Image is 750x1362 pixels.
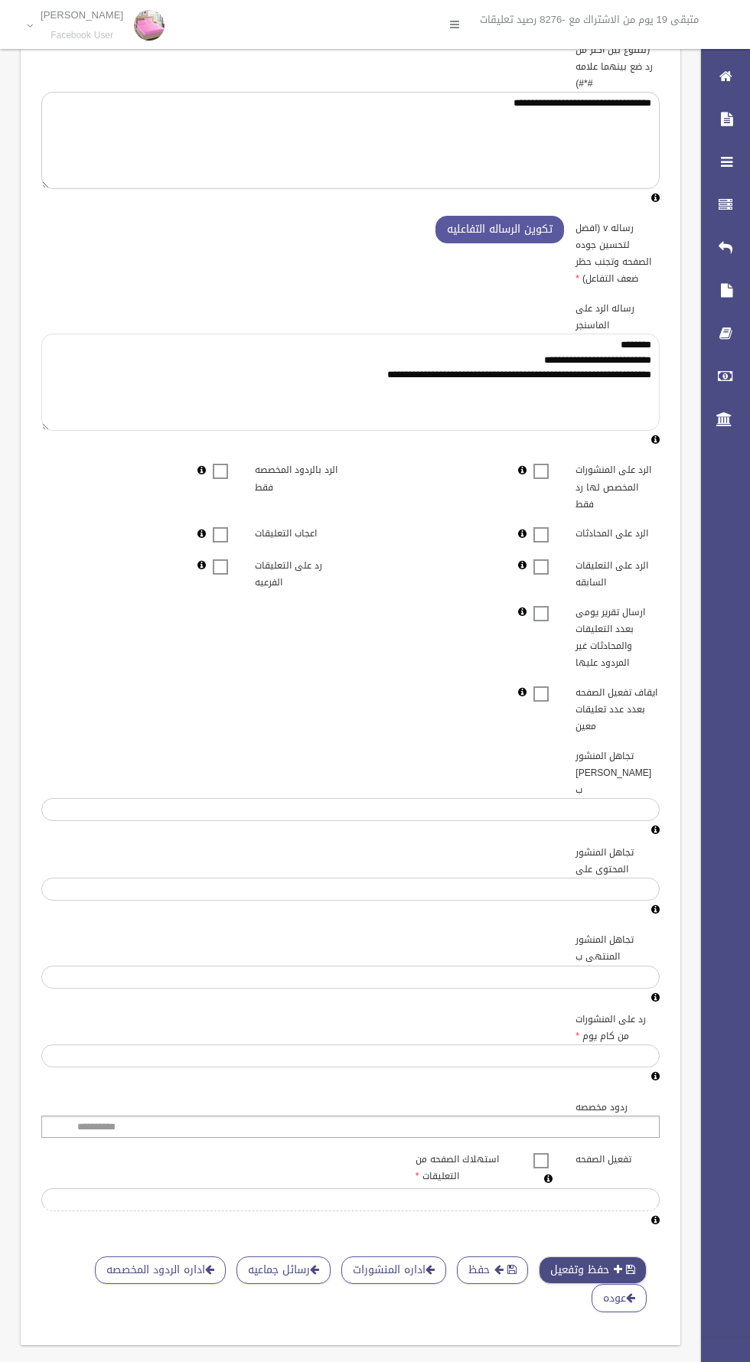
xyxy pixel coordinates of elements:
[243,458,351,496] label: الرد بالردود المخصصه فقط
[236,1256,331,1285] a: رسائل جماعيه
[564,552,671,591] label: الرد على التعليقات السابقه
[243,552,351,591] label: رد على التعليقات الفرعيه
[564,599,671,671] label: ارسال تقرير يومى بعدد التعليقات والمحادثات غير المردود عليها
[564,216,671,288] label: رساله v (افضل لتحسين جوده الصفحه وتجنب حظر ضعف التفاعل)
[41,9,123,21] p: [PERSON_NAME]
[457,1256,528,1285] button: حفظ
[95,1256,226,1285] a: اداره الردود المخصصه
[435,216,564,244] button: تكوين الرساله التفاعليه
[592,1284,647,1312] a: عوده
[243,521,351,543] label: اعجاب التعليقات
[564,458,671,513] label: الرد على المنشورات المخصص لها رد فقط
[564,521,671,543] label: الرد على المحادثات
[539,1256,647,1285] button: حفظ وتفعيل
[564,679,671,735] label: ايقاف تفعيل الصفحه بعدد عدد تعليقات معين
[341,1256,446,1285] a: اداره المنشورات
[41,30,123,41] small: Facebook User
